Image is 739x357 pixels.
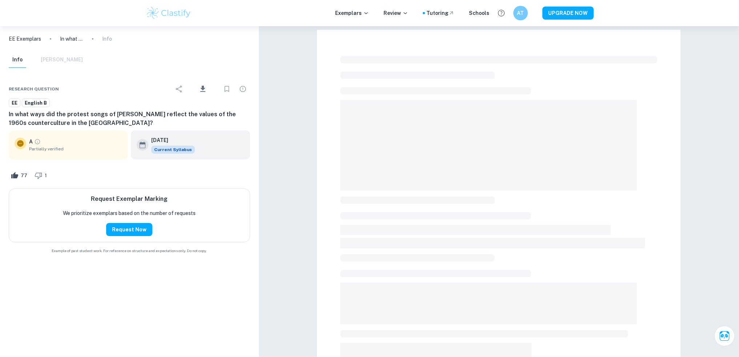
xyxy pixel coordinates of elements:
[34,138,41,145] a: Grade partially verified
[151,146,195,154] span: Current Syllabus
[236,82,250,96] div: Report issue
[60,35,83,43] p: In what ways did the protest songs of [PERSON_NAME] reflect the values of the 1960s countercultur...
[172,82,186,96] div: Share
[9,86,59,92] span: Research question
[9,35,41,43] a: EE Exemplars
[146,6,192,20] img: Clastify logo
[22,98,50,107] a: English B
[516,9,525,17] h6: AT
[513,6,528,20] button: AT
[91,195,168,203] h6: Request Exemplar Marking
[383,9,408,17] p: Review
[29,138,33,146] p: A
[33,170,51,181] div: Dislike
[9,110,250,127] h6: In what ways did the protest songs of [PERSON_NAME] reflect the values of the 1960s countercultur...
[542,7,594,20] button: UPGRADE NOW
[335,9,369,17] p: Exemplars
[151,136,189,144] h6: [DATE]
[9,170,31,181] div: Like
[29,146,122,152] span: Partially verified
[469,9,489,17] a: Schools
[17,172,31,179] span: 77
[9,248,250,253] span: Example of past student work. For reference on structure and expectations only. Do not copy.
[714,326,735,346] button: Ask Clai
[9,98,20,107] a: EE
[495,7,507,19] button: Help and Feedback
[220,82,234,96] div: Bookmark
[9,100,20,107] span: EE
[188,80,218,98] div: Download
[9,52,26,68] button: Info
[41,172,51,179] span: 1
[22,100,49,107] span: English B
[63,209,196,217] p: We prioritize exemplars based on the number of requests
[106,223,152,236] button: Request Now
[426,9,454,17] a: Tutoring
[102,35,112,43] p: Info
[151,146,195,154] div: This exemplar is based on the current syllabus. Feel free to refer to it for inspiration/ideas wh...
